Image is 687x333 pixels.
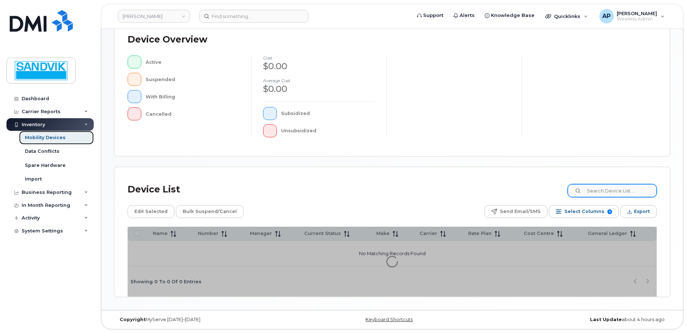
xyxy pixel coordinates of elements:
div: Annette Panzani [594,9,670,23]
span: Edit Selected [134,206,168,217]
div: Cancelled [146,107,240,120]
div: Active [146,55,240,68]
input: Find something... [199,10,309,23]
a: Knowledge Base [480,8,540,23]
div: Unsubsidized [281,124,375,137]
div: Device List [128,180,180,199]
span: Bulk Suspend/Cancel [183,206,237,217]
div: MyServe [DATE]–[DATE] [114,317,300,323]
button: Select Columns 9 [549,205,619,218]
a: Sandvik Tamrock [118,10,190,23]
span: Send Email/SMS [500,206,541,217]
div: Device Overview [128,30,207,49]
span: Select Columns [564,206,604,217]
span: Alerts [460,12,475,19]
span: 9 [607,209,612,214]
a: Alerts [448,8,480,23]
div: Suspended [146,73,240,86]
a: Keyboard Shortcuts [365,317,413,322]
div: Subsidized [281,107,375,120]
span: Support [423,12,443,19]
h4: Average cost [263,78,375,83]
span: AP [602,12,611,21]
input: Search Device List ... [568,184,657,197]
button: Bulk Suspend/Cancel [176,205,244,218]
div: about 4 hours ago [485,317,670,323]
span: Quicklinks [554,13,580,19]
div: $0.00 [263,83,375,95]
h4: cost [263,55,375,60]
span: [PERSON_NAME] [617,10,657,16]
span: Wireless Admin [617,16,657,22]
div: $0.00 [263,60,375,72]
div: With Billing [146,90,240,103]
strong: Copyright [120,317,146,322]
div: Quicklinks [540,9,593,23]
button: Send Email/SMS [484,205,548,218]
a: Support [412,8,448,23]
button: Export [620,205,657,218]
strong: Last Update [590,317,622,322]
span: Export [634,206,650,217]
button: Edit Selected [128,205,174,218]
span: Knowledge Base [491,12,535,19]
